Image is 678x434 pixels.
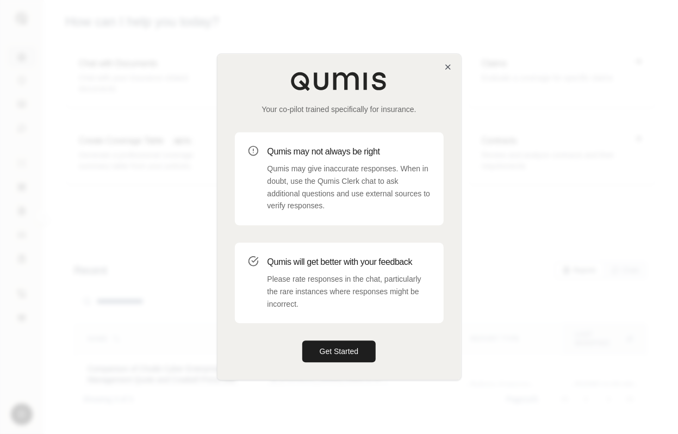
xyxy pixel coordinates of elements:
p: Your co-pilot trained specifically for insurance. [235,104,444,115]
h3: Qumis may not always be right [268,145,431,158]
p: Qumis may give inaccurate responses. When in doubt, use the Qumis Clerk chat to ask additional qu... [268,163,431,212]
h3: Qumis will get better with your feedback [268,256,431,269]
img: Qumis Logo [290,71,388,91]
button: Get Started [302,341,376,363]
p: Please rate responses in the chat, particularly the rare instances where responses might be incor... [268,273,431,310]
